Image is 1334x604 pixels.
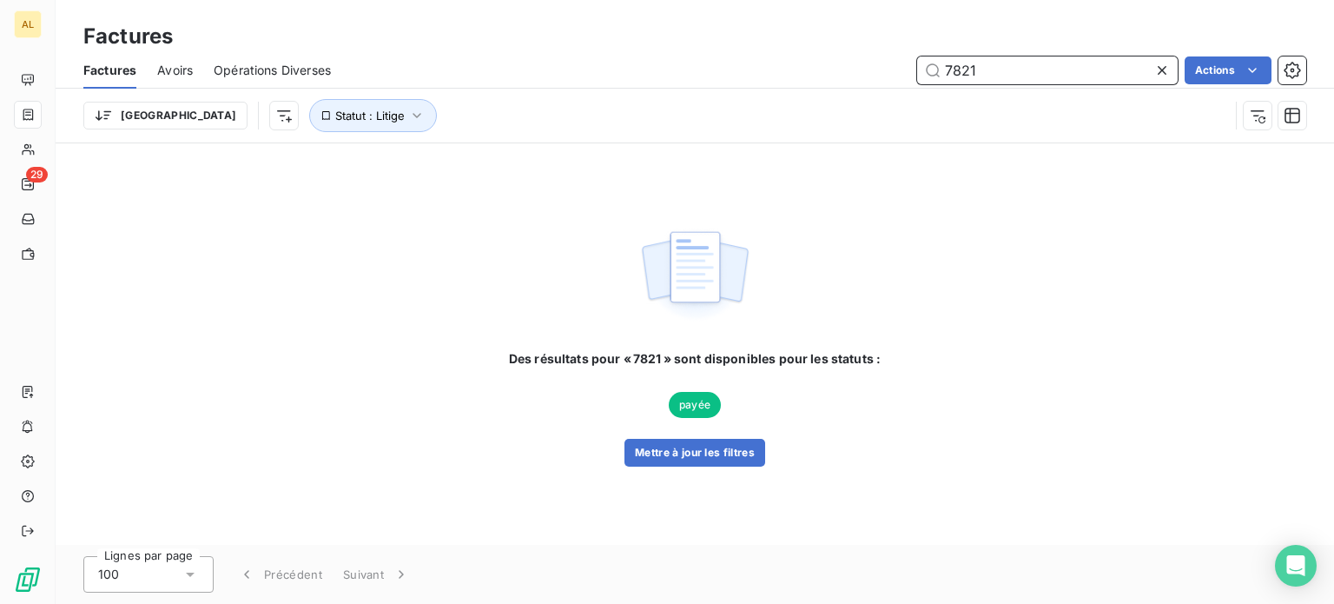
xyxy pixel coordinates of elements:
span: Avoirs [157,62,193,79]
img: Logo LeanPay [14,566,42,594]
input: Rechercher [917,56,1178,84]
h3: Factures [83,21,173,52]
button: Statut : Litige [309,99,437,132]
button: [GEOGRAPHIC_DATA] [83,102,248,129]
button: Suivant [333,556,420,593]
span: Factures [83,62,136,79]
button: Précédent [228,556,333,593]
span: payée [669,392,721,418]
span: Des résultats pour « 7821 » sont disponibles pour les statuts : [509,350,881,368]
img: empty state [639,222,750,329]
span: Opérations Diverses [214,62,331,79]
button: Mettre à jour les filtres [624,439,765,467]
span: 100 [98,566,119,583]
span: Statut : Litige [335,109,405,123]
span: 29 [26,167,48,183]
div: AL [14,10,42,38]
div: Open Intercom Messenger [1275,545,1317,587]
button: Actions [1185,56,1271,84]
